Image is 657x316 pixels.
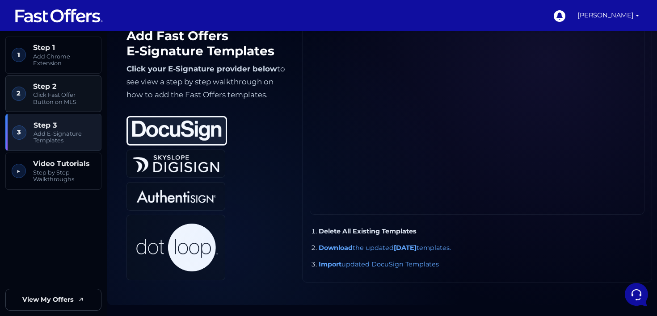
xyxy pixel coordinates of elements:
[319,260,341,268] strong: Import
[33,91,95,105] span: Click Fast Offer Button on MLS
[131,154,221,175] img: DigiSign
[34,121,95,129] span: Step 3
[20,146,146,155] input: Search for an Article...
[144,50,164,57] a: See all
[319,227,417,235] strong: Delete All Existing Templates
[5,114,101,151] a: 3 Step 3 Add E-Signature Templates
[62,234,117,254] button: Messages
[5,37,101,74] a: 1 Step 1 Add Chrome Extension
[126,29,288,58] h1: Add Fast Offers E‑Signature Templates
[33,43,95,52] span: Step 1
[12,164,26,178] span: ▶︎
[12,48,26,62] span: 1
[77,246,102,254] p: Messages
[34,130,95,144] span: Add E-Signature Templates
[11,61,168,87] a: AuraYou:can I use fast offer from realtor.caÉ[DATE]
[319,260,439,268] a: Importupdated DocuSign Templates
[33,169,95,183] span: Step by Step Walkthroughs
[38,75,142,84] p: You: can I use fast offer from realtor.caÉ
[38,64,142,73] span: Aura
[7,234,62,254] button: Home
[14,65,32,83] img: dark
[131,186,221,207] img: Authentisign
[14,127,61,134] span: Find an Answer
[14,50,72,57] span: Your Conversations
[12,87,26,101] span: 2
[33,53,95,67] span: Add Chrome Extension
[33,159,95,168] span: Video Tutorials
[319,244,353,252] strong: Download
[139,246,150,254] p: Help
[131,218,221,277] img: Dotloop
[394,244,417,252] strong: [DATE]
[27,246,42,254] p: Home
[623,281,650,308] iframe: Customerly Messenger Launcher
[5,289,101,311] a: View My Offers
[111,127,164,134] a: Open Help Center
[5,153,101,190] a: ▶︎ Video Tutorials Step by Step Walkthroughs
[12,125,26,140] span: 3
[64,96,125,104] span: Start a Conversation
[7,7,150,36] h2: Hello [PERSON_NAME] 👋
[33,82,95,91] span: Step 2
[5,75,101,112] a: 2 Step 2 Click Fast Offer Button on MLS
[132,121,222,141] img: DocuSign
[22,295,74,305] span: View My Offers
[14,91,164,109] button: Start a Conversation
[126,62,288,102] p: to see view a step by step walkthrough on how to add the Fast Offers templates.
[117,234,172,254] button: Help
[319,244,451,252] a: Downloadthe updated[DATE]templates.
[126,64,277,73] strong: Click your E-Signature provider below
[147,64,164,72] p: [DATE]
